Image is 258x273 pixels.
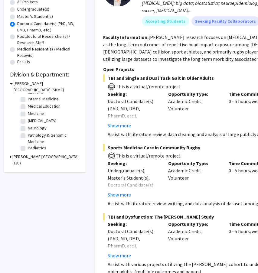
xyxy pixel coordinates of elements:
[108,160,159,167] p: Seeking:
[108,220,159,228] p: Seeking:
[17,21,80,33] label: Doctoral Candidate(s) (PhD, MD, DMD, PharmD, etc.)
[5,246,26,268] iframe: Chat
[164,90,224,129] div: Academic Credit, Volunteer
[28,110,44,117] label: Medicine
[17,13,53,20] label: Master's Student(s)
[168,160,220,167] p: Opportunity Type:
[28,118,56,124] label: [MEDICAL_DATA]
[28,103,60,109] label: Medical Education
[28,125,47,131] label: Neurology
[108,252,131,259] button: Show more
[14,80,80,93] h3: [PERSON_NAME][GEOGRAPHIC_DATA] (SKMC)
[108,90,159,98] p: Seeking:
[17,59,30,65] label: Faculty
[168,220,220,228] p: Opportunity Type:
[164,160,224,198] div: Academic Credit, Volunteer
[12,154,80,166] h3: [PERSON_NAME][GEOGRAPHIC_DATA] (TJU)
[103,34,149,40] b: Faculty Information:
[10,71,80,78] h2: Division & Department:
[115,83,181,89] span: This is a virtual/remote project
[28,145,46,151] label: Pediatrics
[17,6,49,12] label: Undergraduate(s)
[108,122,131,129] button: Show more
[28,132,78,145] label: Pathology & Genomic Medicine
[164,220,224,259] div: Academic Credit, Volunteer
[142,16,189,26] mat-chip: Accepting Students
[108,167,159,239] div: Undergraduate(s), Master's Student(s), Doctoral Candidate(s) (PhD, MD, DMD, PharmD, etc.), Postdo...
[115,153,181,159] span: This is a virtual/remote project
[108,191,131,198] button: Show more
[17,33,80,46] label: Postdoctoral Researcher(s) / Research Staff
[28,96,59,102] label: Internal Medicine
[108,98,159,156] div: Doctoral Candidate(s) (PhD, MD, DMD, PharmD, etc.), Postdoctoral Researcher(s) / Research Staff, ...
[17,46,80,59] label: Medical Resident(s) / Medical Fellow(s)
[168,90,220,98] p: Opportunity Type:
